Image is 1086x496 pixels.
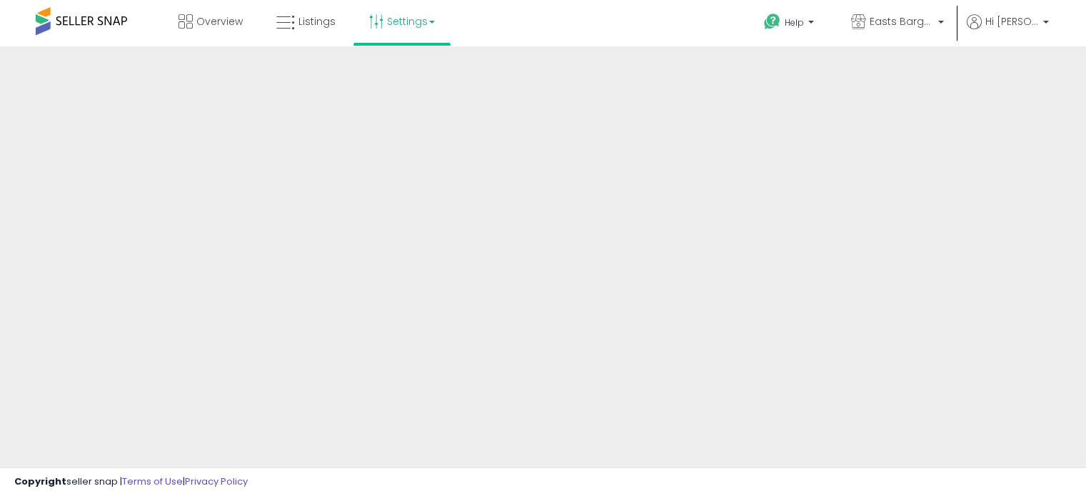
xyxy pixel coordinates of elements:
span: Easts Bargains [870,14,934,29]
a: Help [753,2,828,46]
div: seller snap | | [14,475,248,489]
a: Terms of Use [122,475,183,488]
span: Listings [298,14,336,29]
span: Hi [PERSON_NAME] [985,14,1039,29]
a: Hi [PERSON_NAME] [967,14,1049,46]
strong: Copyright [14,475,66,488]
i: Get Help [763,13,781,31]
span: Overview [196,14,243,29]
span: Help [785,16,804,29]
a: Privacy Policy [185,475,248,488]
